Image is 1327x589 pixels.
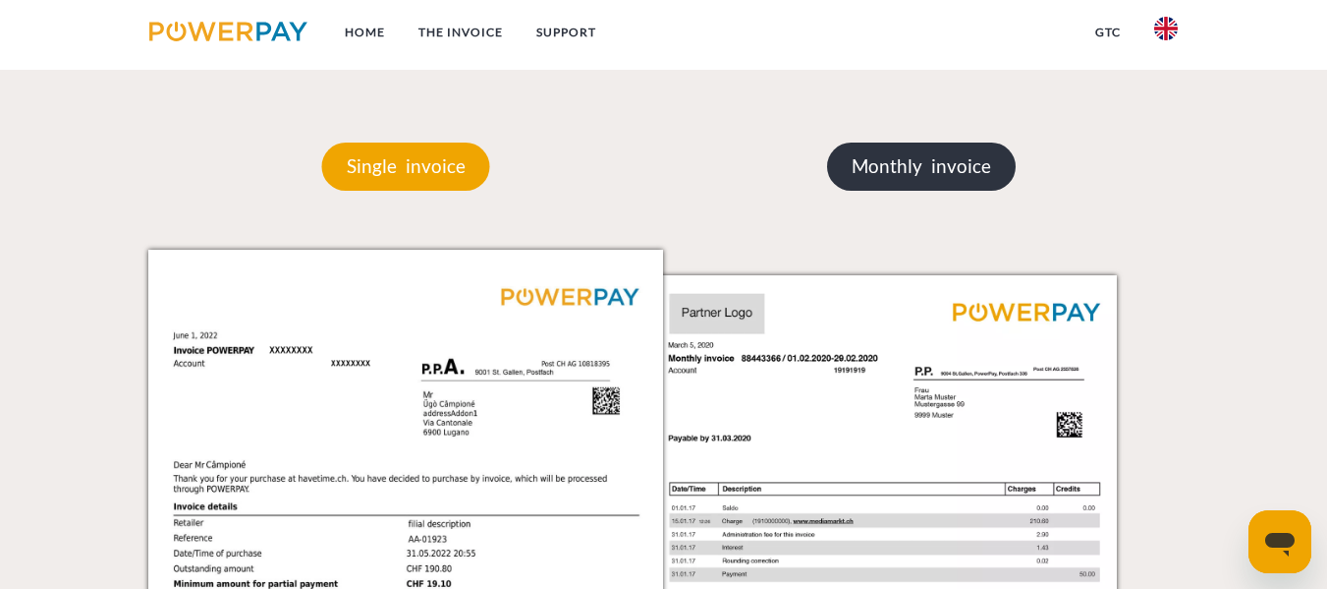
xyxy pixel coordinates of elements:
a: Home [328,15,402,50]
p: Monthly invoice [827,143,1016,190]
iframe: Button to launch messaging window, conversation in progress [1248,510,1311,573]
img: logo-powerpay.svg [149,22,307,41]
a: GTC [1078,15,1137,50]
a: Support [520,15,613,50]
a: THE INVOICE [402,15,520,50]
p: Single invoice [322,143,490,190]
img: en [1154,17,1178,40]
